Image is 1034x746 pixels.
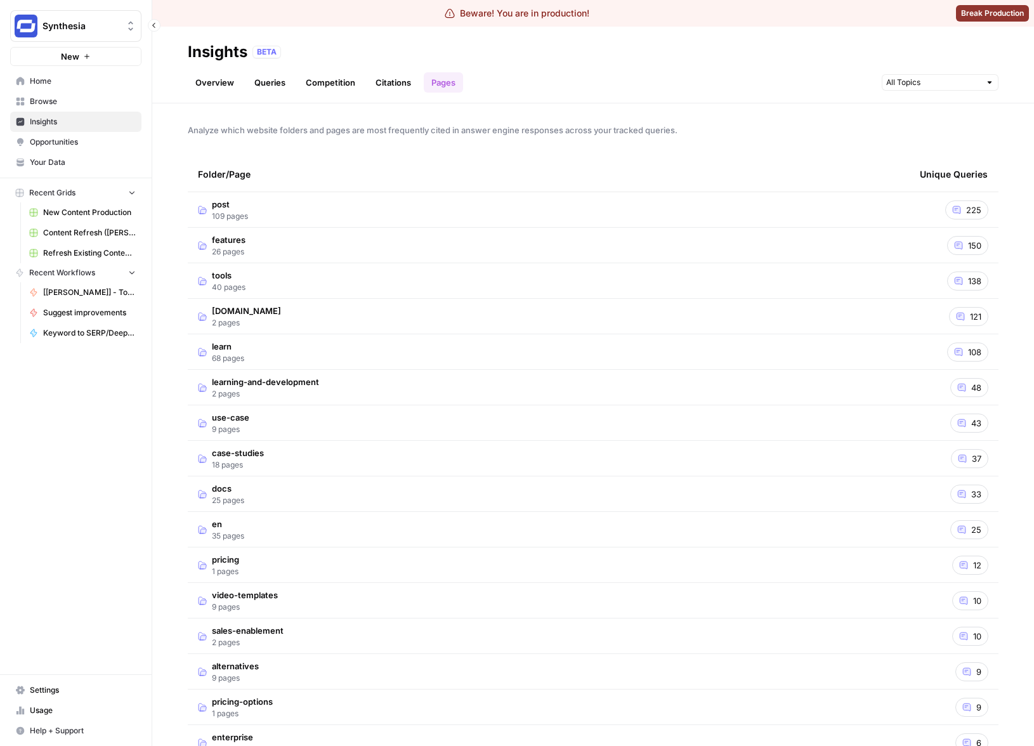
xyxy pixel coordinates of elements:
[43,327,136,339] span: Keyword to SERP/Deep Research
[23,282,141,303] a: [[PERSON_NAME]] - Tools & Features Pages Refreshe - [MAIN WORKFLOW]
[30,157,136,168] span: Your Data
[188,42,247,62] div: Insights
[968,275,981,287] span: 138
[43,307,136,318] span: Suggest improvements
[252,46,281,58] div: BETA
[29,267,95,278] span: Recent Workflows
[972,452,981,465] span: 37
[368,72,419,93] a: Citations
[43,207,136,218] span: New Content Production
[30,75,136,87] span: Home
[212,388,319,400] span: 2 pages
[298,72,363,93] a: Competition
[212,672,259,684] span: 9 pages
[212,624,284,637] span: sales-enablement
[956,5,1029,22] button: Break Production
[212,198,248,211] span: post
[30,116,136,128] span: Insights
[212,731,253,743] span: enterprise
[212,340,244,353] span: learn
[212,637,284,648] span: 2 pages
[10,132,141,152] a: Opportunities
[188,124,998,136] span: Analyze which website folders and pages are most frequently cited in answer engine responses acro...
[976,665,981,678] span: 9
[212,282,245,293] span: 40 pages
[212,530,244,542] span: 35 pages
[10,71,141,91] a: Home
[29,187,75,199] span: Recent Grids
[212,566,239,577] span: 1 pages
[212,246,245,258] span: 26 pages
[30,96,136,107] span: Browse
[971,417,981,429] span: 43
[212,482,244,495] span: docs
[247,72,293,93] a: Queries
[10,263,141,282] button: Recent Workflows
[212,353,244,364] span: 68 pages
[212,553,239,566] span: pricing
[23,323,141,343] a: Keyword to SERP/Deep Research
[10,112,141,132] a: Insights
[445,7,589,20] div: Beware! You are in production!
[976,701,981,714] span: 9
[212,708,273,719] span: 1 pages
[212,233,245,246] span: features
[30,725,136,736] span: Help + Support
[23,202,141,223] a: New Content Production
[10,721,141,741] button: Help + Support
[23,243,141,263] a: Refresh Existing Content (1)
[212,447,264,459] span: case-studies
[973,630,981,643] span: 10
[43,20,119,32] span: Synthesia
[973,559,981,572] span: 12
[43,247,136,259] span: Refresh Existing Content (1)
[212,211,248,222] span: 109 pages
[971,488,981,501] span: 33
[971,381,981,394] span: 48
[10,152,141,173] a: Your Data
[30,136,136,148] span: Opportunities
[212,589,278,601] span: video-templates
[23,303,141,323] a: Suggest improvements
[212,518,244,530] span: en
[30,705,136,716] span: Usage
[61,50,79,63] span: New
[43,287,136,298] span: [[PERSON_NAME]] - Tools & Features Pages Refreshe - [MAIN WORKFLOW]
[212,495,244,506] span: 25 pages
[212,601,278,613] span: 9 pages
[30,684,136,696] span: Settings
[10,47,141,66] button: New
[920,157,988,192] div: Unique Queries
[971,523,981,536] span: 25
[886,76,980,89] input: All Topics
[10,10,141,42] button: Workspace: Synthesia
[212,304,281,317] span: [DOMAIN_NAME]
[212,411,249,424] span: use-case
[15,15,37,37] img: Synthesia Logo
[968,346,981,358] span: 108
[212,695,273,708] span: pricing-options
[23,223,141,243] a: Content Refresh ([PERSON_NAME])
[424,72,463,93] a: Pages
[961,8,1024,19] span: Break Production
[968,239,981,252] span: 150
[212,660,259,672] span: alternatives
[212,424,249,435] span: 9 pages
[188,72,242,93] a: Overview
[10,91,141,112] a: Browse
[212,376,319,388] span: learning-and-development
[966,204,981,216] span: 225
[43,227,136,239] span: Content Refresh ([PERSON_NAME])
[10,700,141,721] a: Usage
[10,680,141,700] a: Settings
[212,269,245,282] span: tools
[212,317,281,329] span: 2 pages
[973,594,981,607] span: 10
[198,157,900,192] div: Folder/Page
[10,183,141,202] button: Recent Grids
[970,310,981,323] span: 121
[212,459,264,471] span: 18 pages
